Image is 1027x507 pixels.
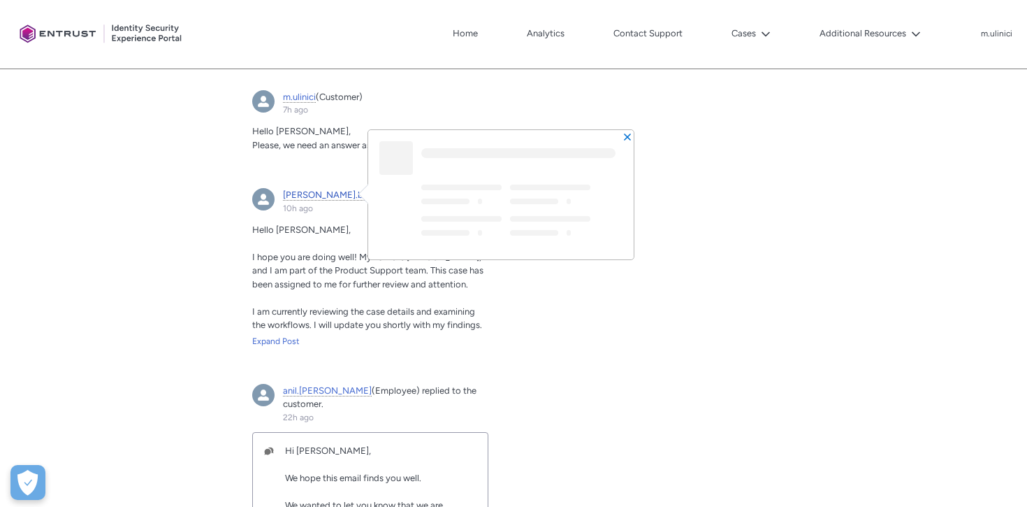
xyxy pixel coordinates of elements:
[283,385,372,397] span: anil.[PERSON_NAME]
[252,140,443,150] span: Please, we need an answer as soon as possible.
[980,26,1013,40] button: User Profile m.ulinici
[283,413,314,422] a: 22h ago
[252,252,483,290] span: I hope you are doing well! My name is [PERSON_NAME], and I am part of the Product Support team. T...
[523,23,568,44] a: Analytics, opens in new tab
[252,384,275,406] img: External User - anil.vishwakarma (null)
[252,188,275,210] img: External User - madhurima.biswas (Onfido)
[816,23,924,44] button: Additional Resources
[252,224,351,235] span: Hello [PERSON_NAME],
[252,126,351,136] span: Hello [PERSON_NAME],
[283,385,372,397] a: anil.vishwakarma
[252,384,275,406] div: anil.vishwakarma
[728,23,774,44] button: Cases
[244,82,497,172] article: m.ulinici, 6h ago
[252,306,482,331] span: I am currently reviewing the case details and examining the workflows. I will update you shortly ...
[449,23,481,44] a: Home
[283,105,308,115] a: 7h ago
[244,180,497,367] article: madhurima.biswas, 9h ago
[252,188,275,210] div: madhurima.biswas
[10,465,45,500] button: Open Preferences
[283,203,313,213] a: 10h ago
[283,385,476,410] span: (Employee) replied to the customer.
[283,190,386,201] span: [PERSON_NAME].biswas
[252,90,275,113] img: m.ulinici
[10,465,45,500] div: Cookie Preferences
[316,92,363,102] span: (Customer)
[622,131,632,141] button: Close
[252,335,489,348] a: Show more text
[283,92,316,103] a: m.ulinici
[610,23,686,44] a: Contact Support
[981,29,1012,39] p: m.ulinici
[252,335,489,348] div: Expand Post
